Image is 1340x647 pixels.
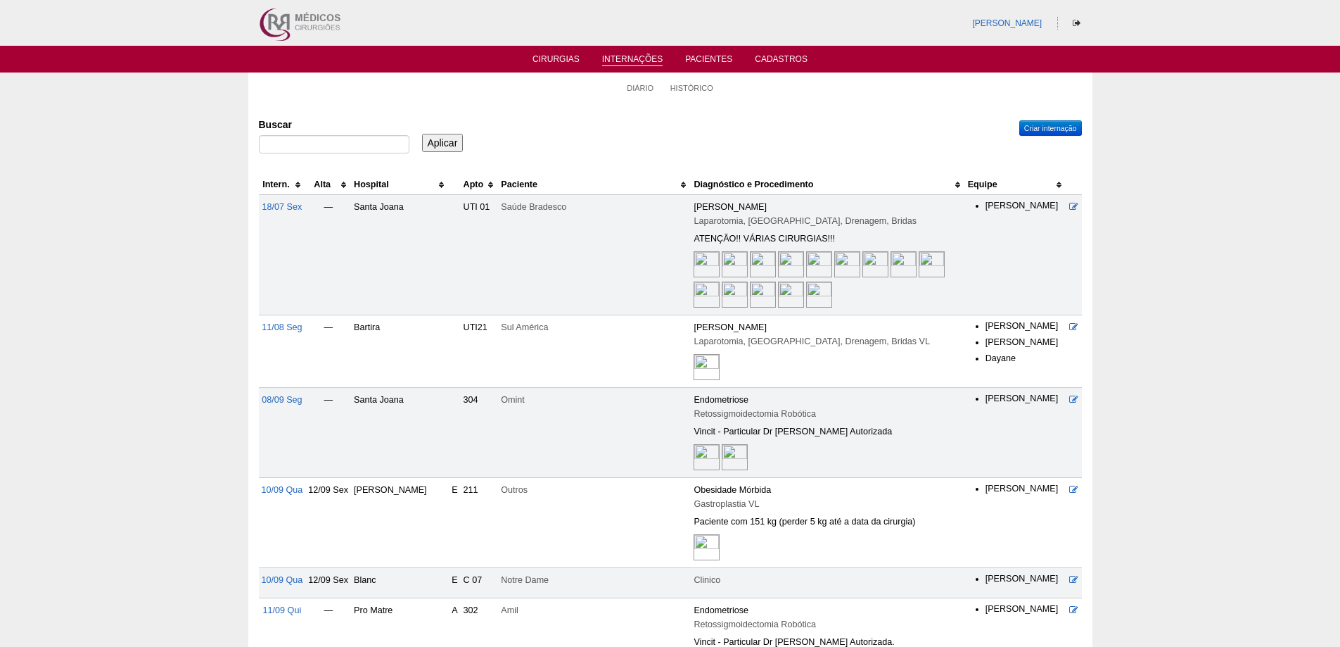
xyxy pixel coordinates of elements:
[1073,19,1080,27] i: Sair
[305,195,351,315] td: —
[985,483,1064,496] li: [PERSON_NAME]
[755,54,808,68] a: Cadastros
[985,603,1064,616] li: [PERSON_NAME]
[305,175,351,195] th: Alta
[694,573,962,587] div: Clinico
[308,575,348,585] span: 12/09 Sex
[694,603,962,617] div: Endometriose
[305,315,351,388] td: —
[461,478,499,568] td: 211
[501,393,688,407] div: Omint
[694,483,962,497] div: Obesidade Mórbida
[972,18,1042,28] a: [PERSON_NAME]
[694,232,962,246] div: ATENÇÃO!! VÁRIAS CIRURGIAS!!!
[1069,575,1078,585] a: Editar
[694,393,962,407] div: Endometriose
[461,568,499,598] td: C 07
[1019,120,1082,136] a: Criar internação
[694,320,962,334] div: [PERSON_NAME]
[501,573,688,587] div: Notre Dame
[501,200,688,214] div: Saúde Bradesco
[308,485,348,495] span: 12/09 Sex
[262,395,302,405] a: 08/09 Seg
[1069,485,1078,495] a: Editar
[498,175,691,195] th: Paciente
[461,195,499,315] td: UTI 01
[262,485,303,495] a: 10/09 Qua
[694,334,962,348] div: Laparotomia, [GEOGRAPHIC_DATA], Drenagem, Bridas VL
[670,83,713,93] a: Histórico
[351,568,449,598] td: Blanc
[501,603,688,617] div: Amil
[449,568,460,598] td: E
[461,315,499,388] td: UTI21
[461,388,499,478] td: 304
[965,175,1067,195] th: Equipe
[351,478,449,568] td: [PERSON_NAME]
[532,54,580,68] a: Cirurgias
[262,575,303,585] a: 10/09 Qua
[985,200,1064,213] li: [PERSON_NAME]
[694,425,962,439] div: Vincit - Particular Dr [PERSON_NAME] Autorizada
[985,353,1064,365] li: Dayane
[461,175,499,195] th: Apto
[694,617,962,632] div: Retossigmoidectomia Robótica
[694,200,962,214] div: [PERSON_NAME]
[351,175,449,195] th: Hospital
[449,478,460,568] td: E
[422,134,464,152] input: Aplicar
[259,118,409,132] label: Buscar
[985,573,1064,586] li: [PERSON_NAME]
[305,388,351,478] td: —
[985,337,1064,349] li: [PERSON_NAME]
[985,393,1064,406] li: [PERSON_NAME]
[1069,605,1078,615] a: Editar
[262,322,302,332] a: 11/08 Seg
[602,54,663,66] a: Internações
[351,195,449,315] td: Santa Joana
[259,135,409,153] input: Digite os termos que você deseja procurar.
[262,202,302,212] a: 18/07 Sex
[351,388,449,478] td: Santa Joana
[501,320,688,334] div: Sul América
[1069,202,1078,212] a: Editar
[691,175,964,195] th: Diagnóstico e Procedimento
[694,515,962,529] div: Paciente com 151 kg (perder 5 kg até a data da cirurgia)
[259,175,306,195] th: Intern.
[1069,395,1078,405] a: Editar
[685,54,732,68] a: Pacientes
[1069,322,1078,332] a: Editar
[694,214,962,228] div: Laparotomia, [GEOGRAPHIC_DATA], Drenagem, Bridas
[263,605,302,615] a: 11/09 Qui
[694,407,962,421] div: Retossigmoidectomia Robótica
[694,497,962,511] div: Gastroplastia VL
[985,320,1064,333] li: [PERSON_NAME]
[627,83,653,93] a: Diário
[501,483,688,497] div: Outros
[351,315,449,388] td: Bartira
